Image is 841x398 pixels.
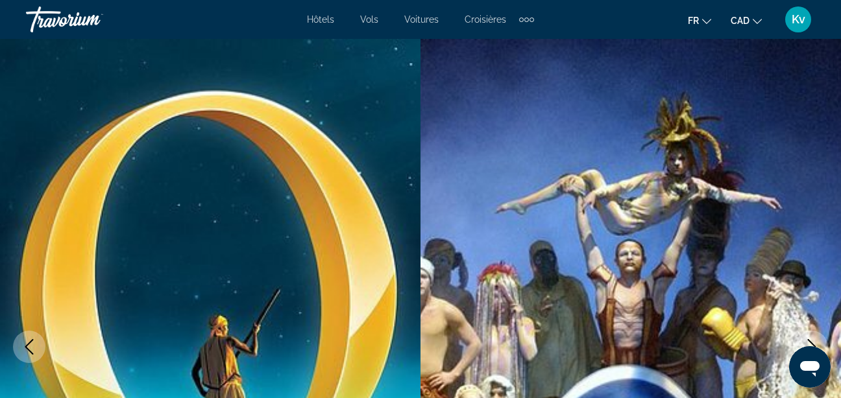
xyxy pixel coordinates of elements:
button: Change language [688,11,711,30]
a: Hôtels [307,14,334,25]
button: Extra navigation items [519,9,534,30]
button: Next image [796,331,828,363]
a: Voitures [404,14,439,25]
a: Vols [360,14,378,25]
a: Travorium [26,3,156,36]
span: fr [688,16,699,26]
button: Previous image [13,331,45,363]
span: Kv [792,13,805,26]
button: Change currency [731,11,762,30]
a: Croisières [465,14,506,25]
span: CAD [731,16,750,26]
iframe: Bouton de lancement de la fenêtre de messagerie [789,346,831,388]
button: User Menu [781,6,815,33]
